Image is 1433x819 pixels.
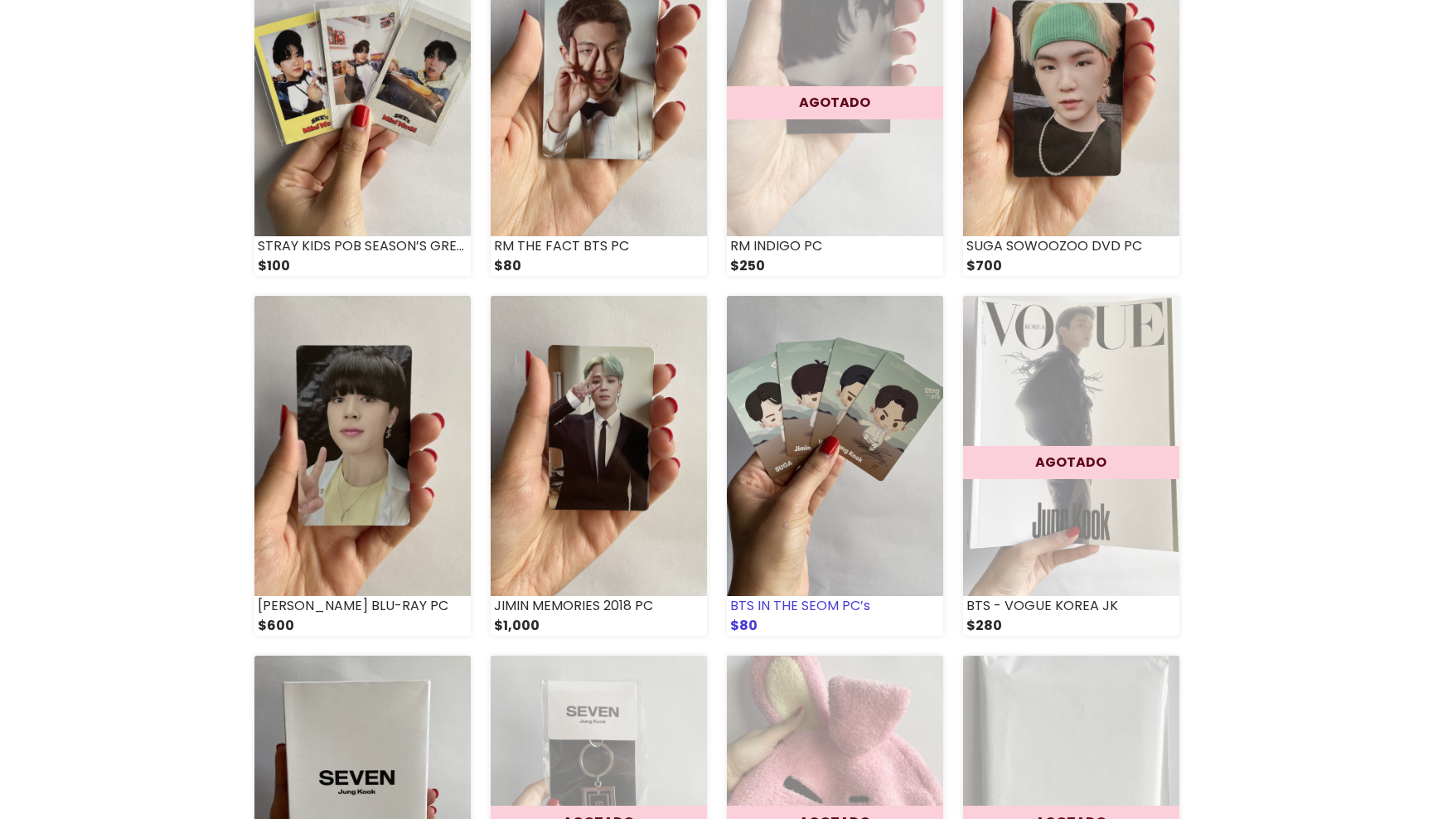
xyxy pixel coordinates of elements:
div: BTS IN THE SEOM PC’s [727,596,943,616]
div: $1,000 [491,616,707,636]
img: small_1736455706016.jpeg [963,296,1179,596]
div: $280 [963,616,1179,636]
img: small_1736545337736.jpeg [727,296,943,596]
a: AGOTADO BTS - VOGUE KOREA JK $280 [963,296,1179,636]
a: BTS IN THE SEOM PC’s $80 [727,296,943,636]
div: RM INDIGO PC [727,236,943,256]
div: $250 [727,256,943,276]
div: $80 [727,616,943,636]
div: $100 [254,256,471,276]
div: RM THE FACT BTS PC [491,236,707,256]
img: small_1736545636104.jpeg [254,296,471,596]
div: $700 [963,256,1179,276]
div: [PERSON_NAME] BLU-RAY PC [254,596,471,616]
div: STRAY KIDS POB SEASON’S GREETINGS 2023 [254,236,471,256]
div: JIMIN MEMORIES 2018 PC [491,596,707,616]
div: BTS - VOGUE KOREA JK [963,596,1179,616]
div: AGOTADO [727,86,943,119]
a: [PERSON_NAME] BLU-RAY PC $600 [254,296,471,636]
div: $600 [254,616,471,636]
div: AGOTADO [963,446,1179,479]
div: SUGA SOWOOZOO DVD PC [963,236,1179,256]
img: small_1736545451169.jpeg [491,296,707,596]
a: JIMIN MEMORIES 2018 PC $1,000 [491,296,707,636]
div: $80 [491,256,707,276]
